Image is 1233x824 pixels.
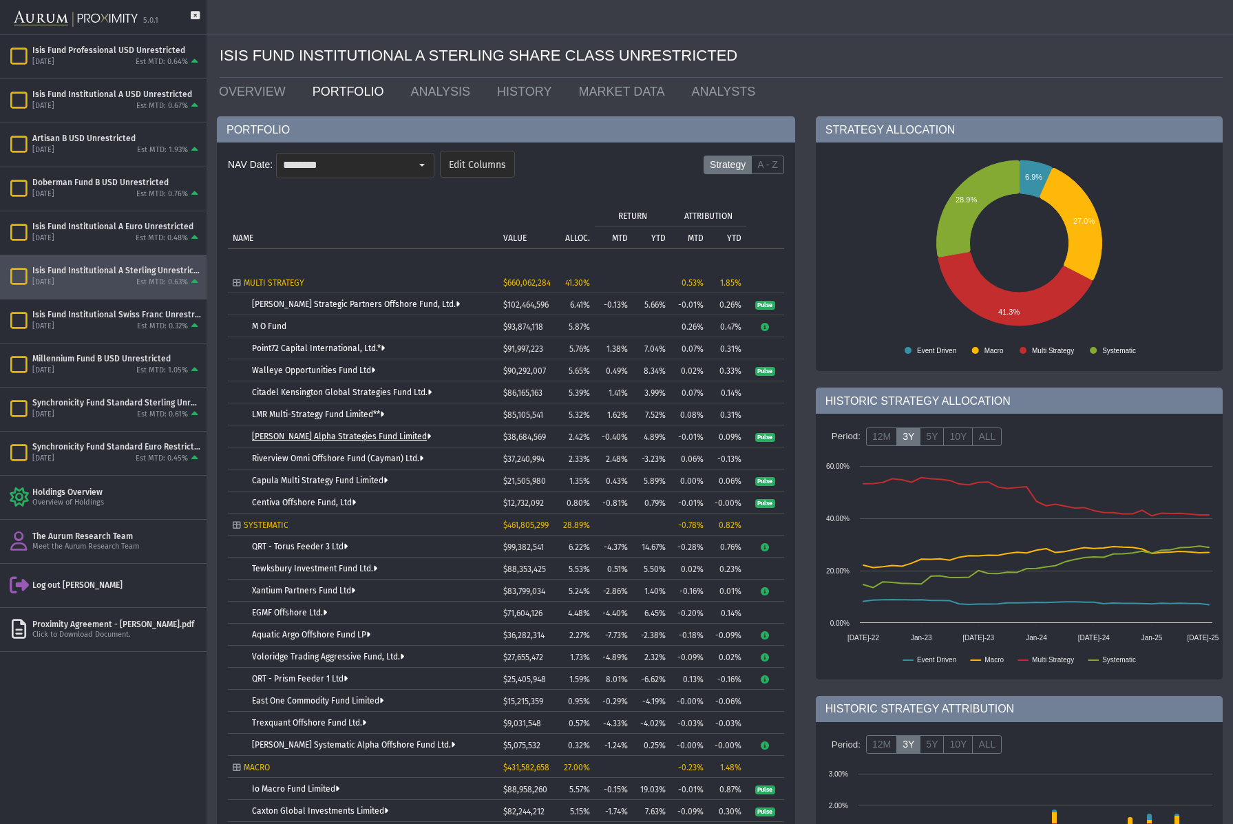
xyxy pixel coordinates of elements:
span: $85,105,541 [503,410,543,420]
a: Aquatic Argo Offshore Fund LP [252,630,370,640]
td: -0.20% [671,602,708,624]
p: RETURN [618,211,647,221]
div: 1.48% [713,763,741,772]
text: Macro [984,656,1004,664]
div: Period: [826,733,866,757]
td: -0.81% [595,492,633,514]
a: M O Fund [252,321,286,331]
td: -0.28% [671,536,708,558]
span: 0.57% [569,719,590,728]
td: Column MTD [595,226,633,248]
label: 3Y [896,735,920,754]
span: 5.76% [569,344,590,354]
a: EGMF Offshore Ltd. [252,608,327,617]
span: $102,464,596 [503,300,549,310]
td: 0.14% [708,381,746,403]
div: Proximity Agreement - [PERSON_NAME].pdf [32,619,201,630]
text: 60.00% [826,463,850,470]
div: Est MTD: 0.48% [136,233,188,244]
label: 12M [866,427,897,447]
img: Aurum-Proximity%20white.svg [14,3,138,34]
p: MTD [688,233,704,243]
td: -0.13% [595,293,633,315]
span: 5.24% [569,587,590,596]
div: HISTORIC STRATEGY ALLOCATION [816,388,1223,414]
div: NAV Date: [228,153,276,177]
span: 4.48% [568,609,590,618]
p: YTD [727,233,741,243]
span: $5,075,532 [503,741,540,750]
td: 0.31% [708,337,746,359]
div: Synchronicity Fund Standard Sterling Unrestricted [32,397,201,408]
td: 5.66% [633,293,671,315]
td: -0.00% [708,734,746,756]
a: Voloridge Trading Aggressive Fund, Ltd. [252,652,404,662]
span: 0.80% [567,498,590,508]
a: HISTORY [487,78,568,105]
a: MARKET DATA [568,78,681,105]
dx-button: Edit Columns [440,151,515,178]
span: Pulse [755,301,775,310]
div: Est MTD: 0.64% [136,57,188,67]
label: 10Y [943,427,973,447]
div: Est MTD: 1.05% [136,366,188,376]
a: [PERSON_NAME] Strategic Partners Offshore Fund, Ltd. [252,299,460,309]
text: Systematic [1102,656,1136,664]
div: Log out [PERSON_NAME] [32,580,201,591]
td: -2.38% [633,624,671,646]
label: 5Y [920,427,944,447]
td: 19.03% [633,778,671,800]
td: -4.33% [595,712,633,734]
span: Pulse [755,499,775,509]
span: $9,031,548 [503,719,541,728]
td: 3.99% [633,381,671,403]
div: -0.23% [675,763,704,772]
p: YTD [651,233,666,243]
td: 0.02% [671,558,708,580]
td: -2.86% [595,580,633,602]
text: [DATE]-23 [962,634,994,642]
td: 0.06% [671,447,708,469]
label: 12M [866,735,897,754]
td: -0.18% [671,624,708,646]
td: 5.50% [633,558,671,580]
div: [DATE] [32,410,54,420]
text: Jan-23 [911,634,932,642]
a: Pulse [755,299,775,309]
td: 0.06% [708,469,746,492]
td: 2.32% [633,646,671,668]
a: Capula Multi Strategy Fund Limited [252,476,388,485]
a: Pulse [755,366,775,375]
text: 20.00% [826,567,850,575]
div: [DATE] [32,145,54,156]
div: ISIS FUND INSTITUTIONAL A STERLING SHARE CLASS UNRESTRICTED [220,34,1223,78]
span: 0.95% [568,697,590,706]
td: 0.87% [708,778,746,800]
td: 1.38% [595,337,633,359]
td: 0.33% [708,359,746,381]
label: ALL [972,427,1002,447]
div: 0.82% [713,520,741,530]
span: 0.32% [568,741,590,750]
a: Pulse [755,784,775,794]
div: Est MTD: 0.45% [136,454,188,464]
label: 10Y [943,735,973,754]
a: Tewksbury Investment Fund Ltd. [252,564,377,573]
div: Isis Fund Institutional Swiss Franc Unrestricted [32,309,201,320]
div: 0.53% [675,278,704,288]
span: $21,505,980 [503,476,546,486]
div: Est MTD: 1.93% [137,145,188,156]
span: 28.89% [563,520,590,530]
div: [DATE] [32,57,54,67]
text: 3.00% [828,770,847,778]
td: 0.31% [708,403,746,425]
p: NAME [233,233,253,243]
div: Period: [826,425,866,448]
td: Column MTD [671,226,708,248]
span: 1.73% [570,653,590,662]
text: Jan-25 [1141,634,1163,642]
text: 28.9% [956,196,977,204]
div: STRATEGY ALLOCATION [816,116,1223,142]
div: Click to Download Document. [32,630,201,640]
div: Isis Fund Institutional A USD Unrestricted [32,89,201,100]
